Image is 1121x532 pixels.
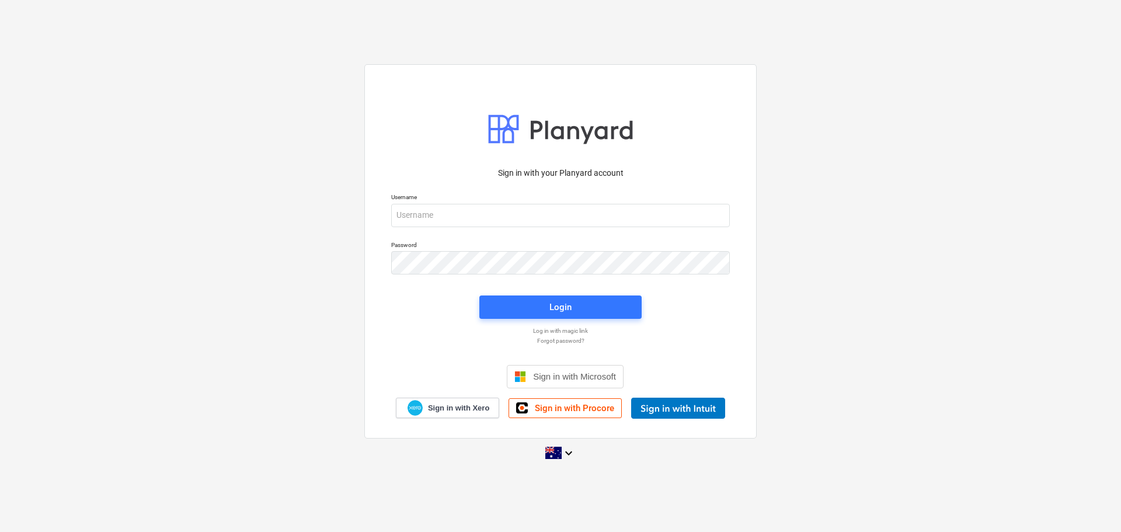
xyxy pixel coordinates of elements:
i: keyboard_arrow_down [562,446,576,460]
a: Sign in with Procore [509,398,622,418]
p: Password [391,241,730,251]
button: Login [479,295,642,319]
a: Log in with magic link [385,327,736,335]
span: Sign in with Procore [535,403,614,413]
p: Username [391,193,730,203]
p: Sign in with your Planyard account [391,167,730,179]
a: Sign in with Xero [396,398,500,418]
input: Username [391,204,730,227]
span: Sign in with Microsoft [533,371,616,381]
a: Forgot password? [385,337,736,345]
img: Microsoft logo [514,371,526,383]
img: Xero logo [408,400,423,416]
div: Login [549,300,572,315]
span: Sign in with Xero [428,403,489,413]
